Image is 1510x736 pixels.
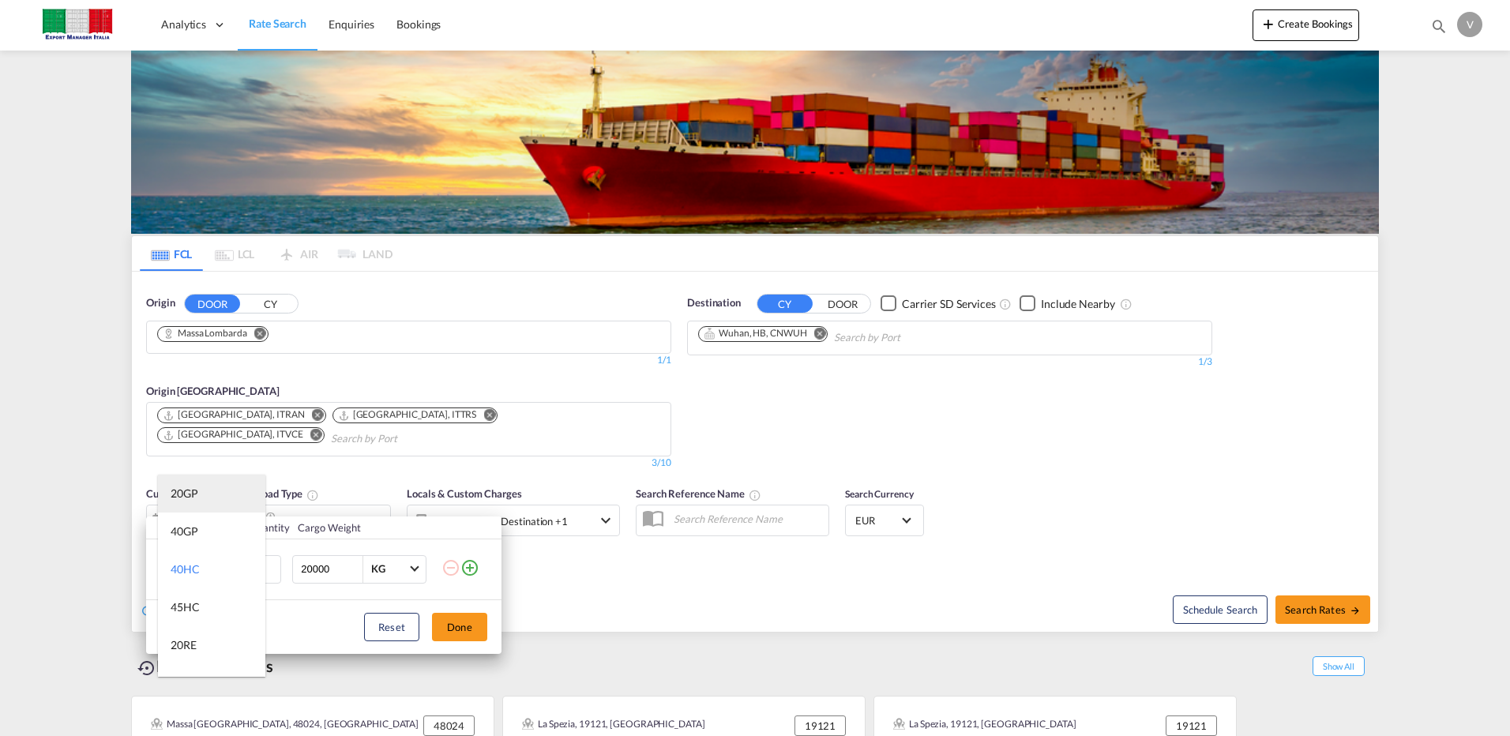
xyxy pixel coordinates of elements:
[171,524,198,539] div: 40GP
[171,675,197,691] div: 40RE
[171,599,200,615] div: 45HC
[171,637,197,653] div: 20RE
[171,486,198,501] div: 20GP
[171,561,200,577] div: 40HC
